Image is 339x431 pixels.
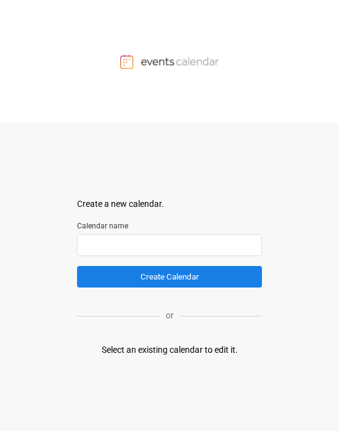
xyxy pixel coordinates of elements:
label: Calendar name [77,220,262,232]
div: Select an existing calendar to edit it. [102,344,238,356]
p: or [160,309,180,322]
div: Create a new calendar. [77,198,262,211]
button: Create Calendar [77,266,262,288]
img: Events Calendar [120,54,219,69]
